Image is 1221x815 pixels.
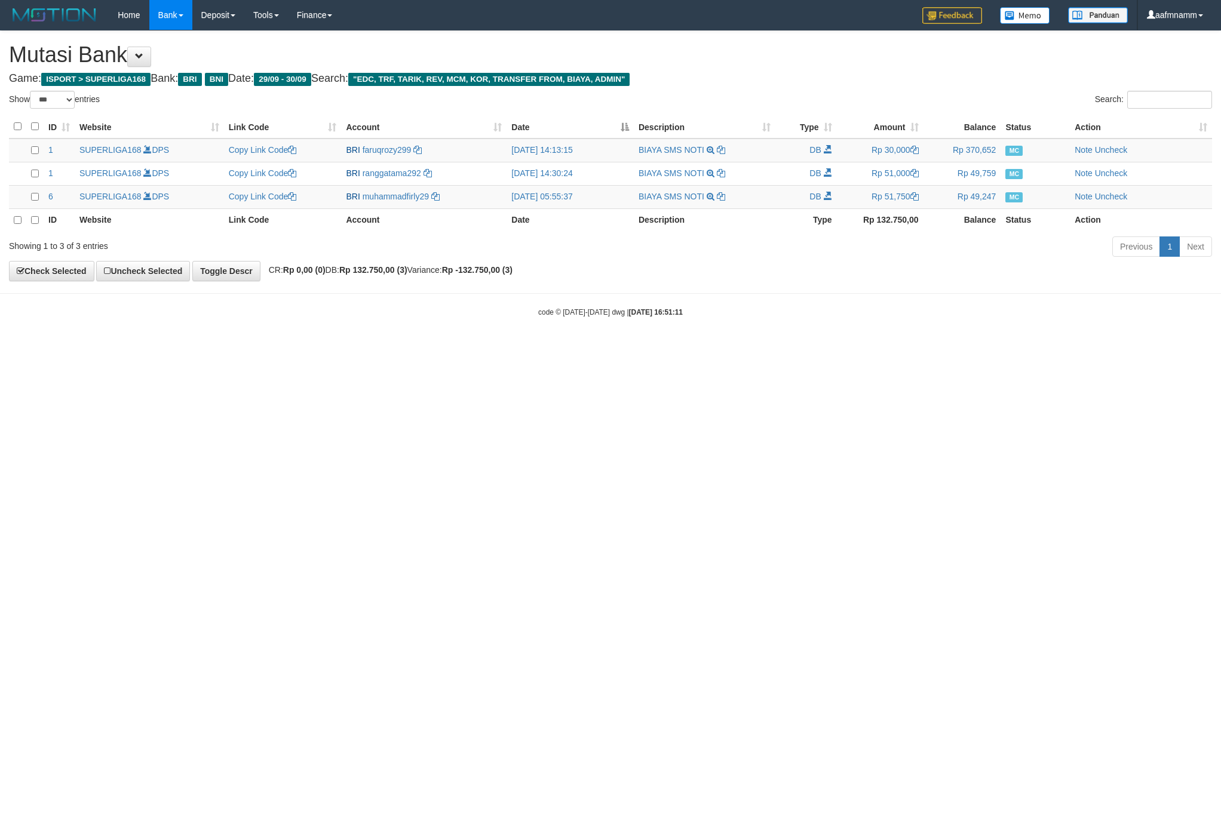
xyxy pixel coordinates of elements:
[263,265,513,275] span: CR: DB: Variance:
[48,145,53,155] span: 1
[229,192,297,201] a: Copy Link Code
[1001,115,1070,139] th: Status
[229,168,297,178] a: Copy Link Code
[1075,145,1093,155] a: Note
[809,168,821,178] span: DB
[413,145,422,155] a: Copy faruqrozy299 to clipboard
[178,73,201,86] span: BRI
[363,145,412,155] a: faruqrozy299
[507,162,634,185] td: [DATE] 14:30:24
[9,261,94,281] a: Check Selected
[75,162,224,185] td: DPS
[346,168,360,178] span: BRI
[924,208,1001,232] th: Balance
[254,73,311,86] span: 29/09 - 30/09
[775,115,837,139] th: Type: activate to sort column ascending
[639,168,704,178] a: BIAYA SMS NOTI
[9,91,100,109] label: Show entries
[639,192,704,201] a: BIAYA SMS NOTI
[924,162,1001,185] td: Rp 49,759
[634,115,775,139] th: Description: activate to sort column ascending
[346,145,360,155] span: BRI
[775,208,837,232] th: Type
[41,73,151,86] span: ISPORT > SUPERLIGA168
[1070,208,1212,232] th: Action
[75,115,224,139] th: Website: activate to sort column ascending
[639,145,704,155] a: BIAYA SMS NOTI
[1001,208,1070,232] th: Status
[339,265,407,275] strong: Rp 132.750,00 (3)
[229,145,297,155] a: Copy Link Code
[341,115,507,139] th: Account: activate to sort column ascending
[442,265,513,275] strong: Rp -132.750,00 (3)
[348,73,630,86] span: "EDC, TRF, TARIK, REV, MCM, KOR, TRANSFER FROM, BIAYA, ADMIN"
[1095,145,1127,155] a: Uncheck
[1070,115,1212,139] th: Action: activate to sort column ascending
[1075,192,1093,201] a: Note
[346,192,360,201] span: BRI
[910,145,919,155] a: Copy Rp 30,000 to clipboard
[924,185,1001,208] td: Rp 49,247
[1159,236,1180,257] a: 1
[1095,192,1127,201] a: Uncheck
[224,208,342,232] th: Link Code
[424,168,432,178] a: Copy ranggatama292 to clipboard
[341,208,507,232] th: Account
[1095,91,1212,109] label: Search:
[79,168,142,178] a: SUPERLIGA168
[48,192,53,201] span: 6
[79,192,142,201] a: SUPERLIGA168
[75,185,224,208] td: DPS
[717,168,725,178] a: Copy BIAYA SMS NOTI to clipboard
[837,185,924,208] td: Rp 51,750
[507,208,634,232] th: Date
[717,145,725,155] a: Copy BIAYA SMS NOTI to clipboard
[837,208,924,232] th: Rp 132.750,00
[30,91,75,109] select: Showentries
[431,192,440,201] a: Copy muhammadfirly29 to clipboard
[1127,91,1212,109] input: Search:
[283,265,326,275] strong: Rp 0,00 (0)
[837,115,924,139] th: Amount: activate to sort column ascending
[363,168,421,178] a: ranggatama292
[9,73,1212,85] h4: Game: Bank: Date: Search:
[910,168,919,178] a: Copy Rp 51,000 to clipboard
[1112,236,1160,257] a: Previous
[1000,7,1050,24] img: Button%20Memo.svg
[629,308,683,316] strong: [DATE] 16:51:11
[1095,168,1127,178] a: Uncheck
[9,43,1212,67] h1: Mutasi Bank
[538,308,683,316] small: code © [DATE]-[DATE] dwg |
[1075,168,1093,178] a: Note
[809,145,821,155] span: DB
[1005,146,1023,156] span: Manually Checked by: aafmnamm
[205,73,228,86] span: BNI
[96,261,190,281] a: Uncheck Selected
[507,185,634,208] td: [DATE] 05:55:37
[837,139,924,162] td: Rp 30,000
[1005,192,1023,202] span: Manually Checked by: aafKayli
[924,115,1001,139] th: Balance
[224,115,342,139] th: Link Code: activate to sort column ascending
[75,139,224,162] td: DPS
[837,162,924,185] td: Rp 51,000
[75,208,224,232] th: Website
[507,139,634,162] td: [DATE] 14:13:15
[44,115,75,139] th: ID: activate to sort column ascending
[192,261,260,281] a: Toggle Descr
[507,115,634,139] th: Date: activate to sort column descending
[809,192,821,201] span: DB
[44,208,75,232] th: ID
[48,168,53,178] span: 1
[79,145,142,155] a: SUPERLIGA168
[910,192,919,201] a: Copy Rp 51,750 to clipboard
[9,235,500,252] div: Showing 1 to 3 of 3 entries
[9,6,100,24] img: MOTION_logo.png
[1005,169,1023,179] span: Manually Checked by: aafmnamm
[922,7,982,24] img: Feedback.jpg
[1068,7,1128,23] img: panduan.png
[924,139,1001,162] td: Rp 370,652
[1179,236,1212,257] a: Next
[717,192,725,201] a: Copy BIAYA SMS NOTI to clipboard
[634,208,775,232] th: Description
